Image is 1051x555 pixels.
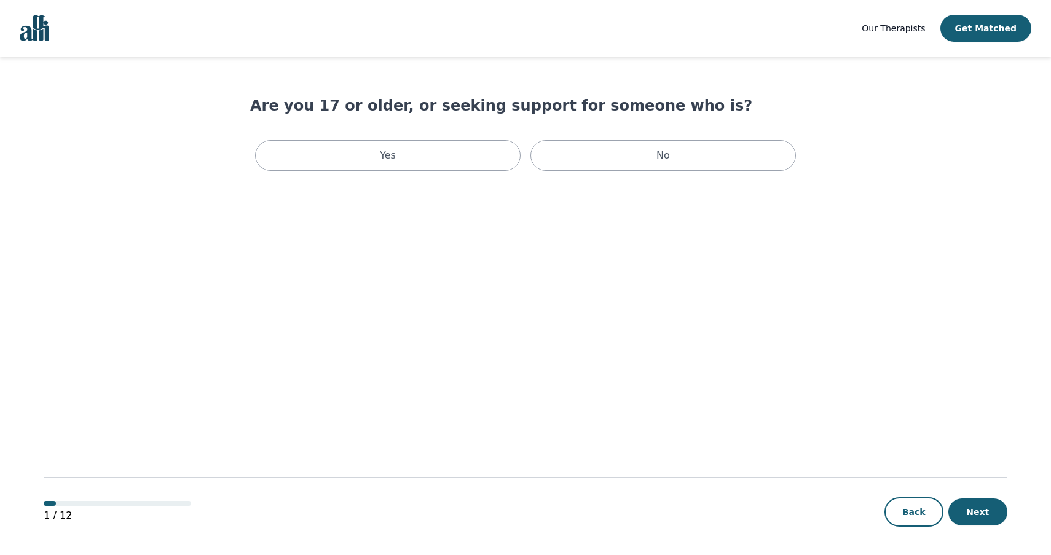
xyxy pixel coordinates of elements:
[862,21,925,36] a: Our Therapists
[44,508,191,523] p: 1 / 12
[250,96,801,116] h1: Are you 17 or older, or seeking support for someone who is?
[940,15,1031,42] button: Get Matched
[948,498,1007,525] button: Next
[884,497,943,527] button: Back
[380,148,396,163] p: Yes
[20,15,49,41] img: alli logo
[656,148,670,163] p: No
[862,23,925,33] span: Our Therapists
